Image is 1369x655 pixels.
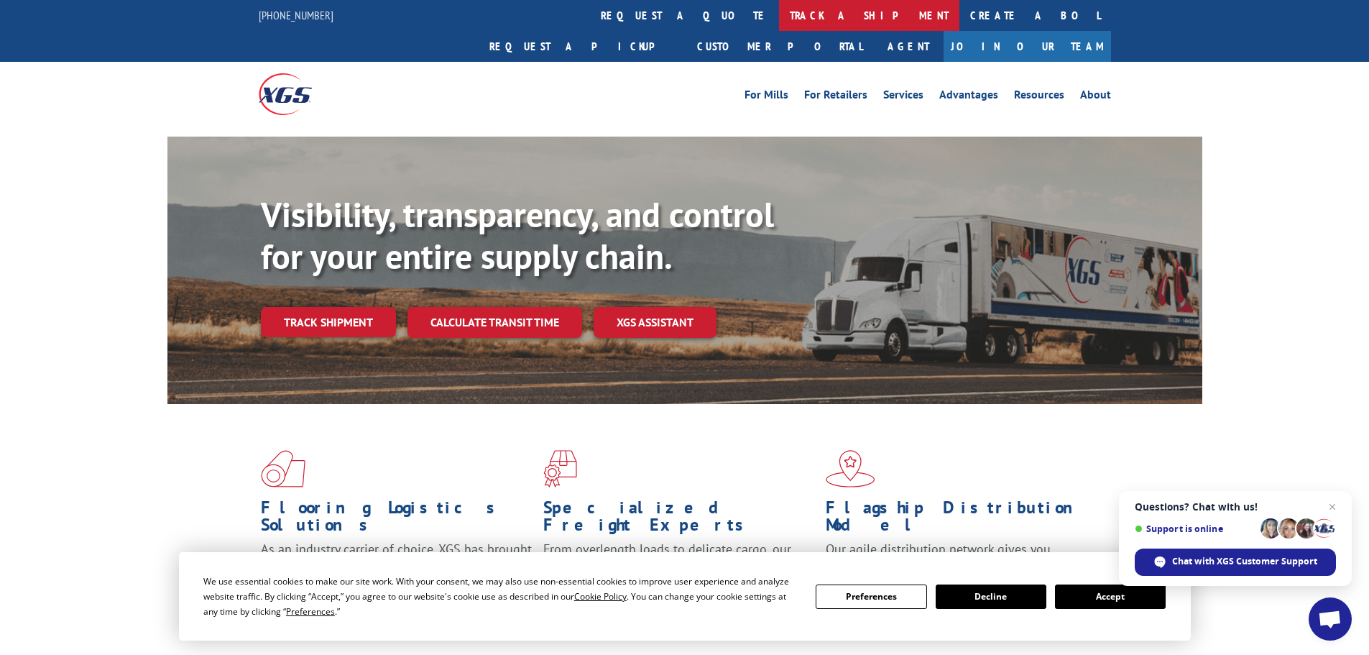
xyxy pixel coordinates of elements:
p: From overlength loads to delicate cargo, our experienced staff knows the best way to move your fr... [543,541,815,605]
div: Cookie Consent Prompt [179,552,1191,641]
span: Close chat [1324,498,1341,516]
a: Join Our Team [944,31,1111,62]
a: For Retailers [804,89,867,105]
a: [PHONE_NUMBER] [259,8,333,22]
a: Resources [1014,89,1064,105]
div: Open chat [1309,597,1352,641]
span: Our agile distribution network gives you nationwide inventory management on demand. [826,541,1090,574]
span: Questions? Chat with us! [1135,501,1336,513]
h1: Flagship Distribution Model [826,499,1097,541]
a: XGS ASSISTANT [594,307,716,338]
button: Decline [936,585,1046,609]
span: Preferences [286,605,335,618]
button: Accept [1055,585,1166,609]
b: Visibility, transparency, and control for your entire supply chain. [261,192,774,278]
a: Customer Portal [686,31,873,62]
button: Preferences [816,585,926,609]
a: Calculate transit time [407,307,582,338]
span: Chat with XGS Customer Support [1172,555,1317,568]
a: For Mills [745,89,788,105]
span: Support is online [1135,523,1255,534]
h1: Specialized Freight Experts [543,499,815,541]
a: Advantages [939,89,998,105]
h1: Flooring Logistics Solutions [261,499,533,541]
img: xgs-icon-total-supply-chain-intelligence-red [261,450,305,487]
span: Cookie Policy [574,590,627,603]
span: As an industry carrier of choice, XGS has brought innovation and dedication to flooring logistics... [261,541,532,592]
a: Track shipment [261,307,396,337]
a: Services [883,89,923,105]
img: xgs-icon-flagship-distribution-model-red [826,450,875,487]
div: Chat with XGS Customer Support [1135,549,1336,576]
div: We use essential cookies to make our site work. With your consent, we may also use non-essential ... [203,574,798,619]
a: Agent [873,31,944,62]
a: Request a pickup [479,31,686,62]
a: About [1080,89,1111,105]
img: xgs-icon-focused-on-flooring-red [543,450,577,487]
